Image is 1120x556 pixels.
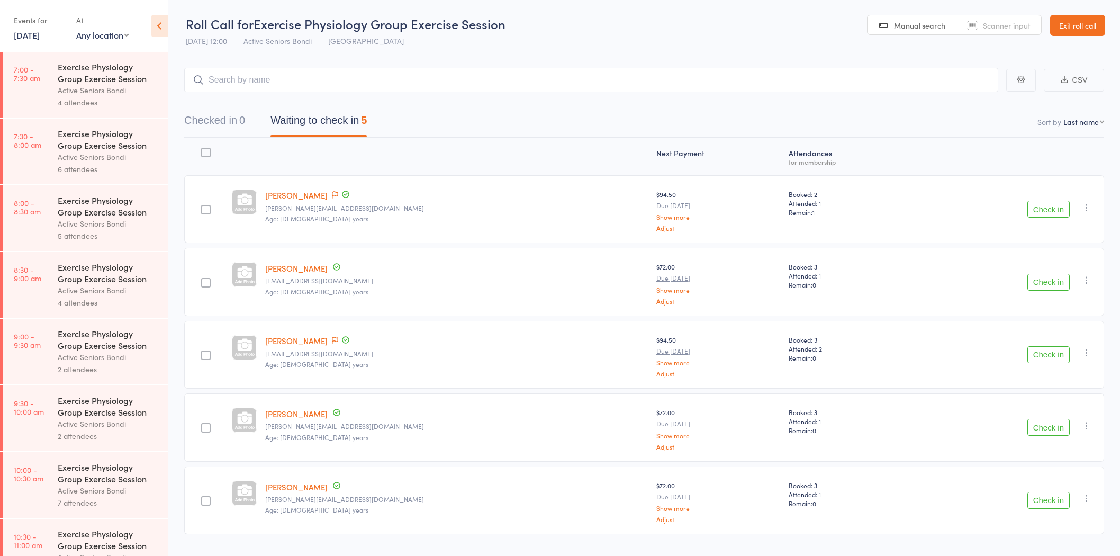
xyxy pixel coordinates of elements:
div: 4 attendees [58,96,159,109]
time: 9:30 - 10:00 am [14,399,44,416]
div: 6 attendees [58,163,159,175]
button: Checked in0 [184,109,245,137]
a: Adjust [656,225,780,231]
span: Booked: 3 [789,335,910,344]
small: rachelsegal11@gmail.com [265,350,648,357]
div: Exercise Physiology Group Exercise Session [58,528,159,551]
a: 8:30 -9:00 amExercise Physiology Group Exercise SessionActive Seniors Bondi4 attendees [3,252,168,318]
span: 0 [812,499,816,508]
div: Active Seniors Bondi [58,218,159,230]
span: [DATE] 12:00 [186,35,227,46]
span: 0 [812,426,816,435]
div: Active Seniors Bondi [58,418,159,430]
span: Attended: 1 [789,490,910,499]
div: $72.00 [656,481,780,523]
span: Remain: [789,280,910,289]
div: Atten­dances [784,142,915,171]
span: Attended: 2 [789,344,910,353]
span: 0 [812,280,816,289]
a: Show more [656,213,780,220]
div: Any location [76,29,129,41]
small: Due [DATE] [656,493,780,500]
span: Booked: 3 [789,408,910,417]
small: jude@wyllies.com.au [265,496,648,503]
span: Age: [DEMOGRAPHIC_DATA] years [265,433,368,442]
span: Manual search [894,20,945,31]
span: Remain: [789,426,910,435]
a: 7:00 -7:30 amExercise Physiology Group Exercise SessionActive Seniors Bondi4 attendees [3,52,168,118]
span: Booked: 3 [789,262,910,271]
div: 5 [361,114,367,126]
a: [PERSON_NAME] [265,408,328,419]
span: Scanner input [983,20,1031,31]
a: Show more [656,286,780,293]
div: At [76,12,129,29]
time: 7:00 - 7:30 am [14,65,40,82]
a: Adjust [656,443,780,450]
div: Exercise Physiology Group Exercise Session [58,261,159,284]
div: Active Seniors Bondi [58,485,159,497]
div: 5 attendees [58,230,159,242]
small: susan.beinart2@gmail.com [265,204,648,212]
span: Age: [DEMOGRAPHIC_DATA] years [265,505,368,514]
time: 7:30 - 8:00 am [14,132,41,149]
button: Check in [1027,201,1070,218]
time: 8:30 - 9:00 am [14,265,41,282]
div: Exercise Physiology Group Exercise Session [58,194,159,218]
span: Age: [DEMOGRAPHIC_DATA] years [265,360,368,369]
span: 1 [812,208,815,217]
a: [DATE] [14,29,40,41]
div: Next Payment [652,142,784,171]
label: Sort by [1037,116,1061,127]
span: Attended: 1 [789,199,910,208]
div: Active Seniors Bondi [58,284,159,297]
input: Search by name [184,68,998,92]
span: Attended: 1 [789,417,910,426]
div: 2 attendees [58,363,159,375]
a: [PERSON_NAME] [265,190,328,201]
a: Adjust [656,298,780,304]
div: Last name [1063,116,1099,127]
div: $72.00 [656,262,780,304]
span: Booked: 2 [789,190,910,199]
div: Exercise Physiology Group Exercise Session [58,61,159,84]
a: Show more [656,432,780,439]
button: CSV [1044,69,1104,92]
small: Due [DATE] [656,420,780,427]
a: [PERSON_NAME] [265,335,328,346]
a: [PERSON_NAME] [265,263,328,274]
a: Adjust [656,516,780,523]
div: Exercise Physiology Group Exercise Session [58,394,159,418]
div: Active Seniors Bondi [58,84,159,96]
div: $94.50 [656,190,780,231]
a: Exit roll call [1050,15,1105,36]
small: jean.whittlam@gmail.com [265,423,648,430]
a: 7:30 -8:00 amExercise Physiology Group Exercise SessionActive Seniors Bondi6 attendees [3,119,168,184]
div: Exercise Physiology Group Exercise Session [58,461,159,485]
div: $94.50 [656,335,780,377]
button: Check in [1027,274,1070,291]
span: Active Seniors Bondi [243,35,312,46]
div: 4 attendees [58,297,159,309]
small: Due [DATE] [656,347,780,355]
span: Exercise Physiology Group Exercise Session [254,15,505,32]
time: 10:00 - 10:30 am [14,465,43,482]
small: Due [DATE] [656,202,780,209]
button: Check in [1027,492,1070,509]
button: Check in [1027,419,1070,436]
span: Remain: [789,499,910,508]
div: Active Seniors Bondi [58,351,159,363]
div: 0 [239,114,245,126]
div: Active Seniors Bondi [58,151,159,163]
span: Roll Call for [186,15,254,32]
a: 9:00 -9:30 amExercise Physiology Group Exercise SessionActive Seniors Bondi2 attendees [3,319,168,384]
span: Attended: 1 [789,271,910,280]
div: Exercise Physiology Group Exercise Session [58,328,159,351]
a: 10:00 -10:30 amExercise Physiology Group Exercise SessionActive Seniors Bondi7 attendees [3,452,168,518]
a: [PERSON_NAME] [265,481,328,492]
div: Events for [14,12,66,29]
span: Booked: 3 [789,481,910,490]
a: 8:00 -8:30 amExercise Physiology Group Exercise SessionActive Seniors Bondi5 attendees [3,185,168,251]
span: [GEOGRAPHIC_DATA] [328,35,404,46]
button: Waiting to check in5 [270,109,367,137]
